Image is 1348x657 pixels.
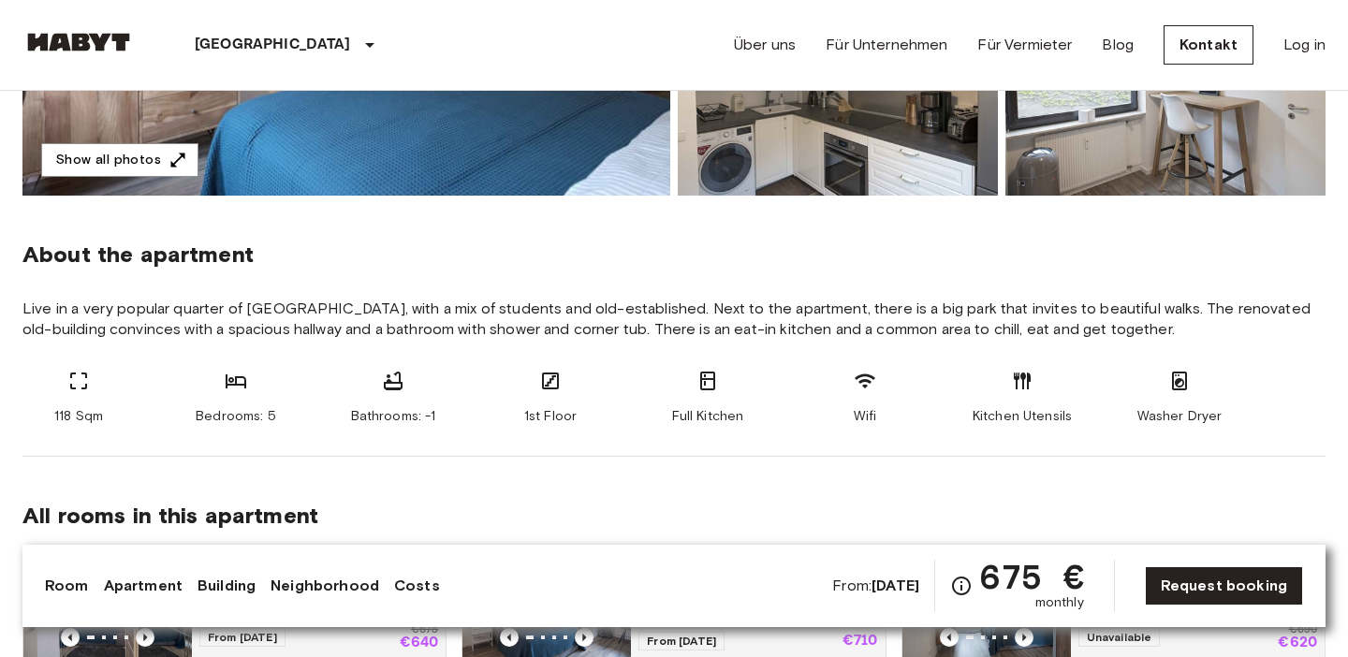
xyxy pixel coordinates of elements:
button: Previous image [940,628,959,647]
p: €620 [1278,635,1317,650]
a: Log in [1283,34,1326,56]
a: Für Unternehmen [826,34,947,56]
span: From [DATE] [199,628,286,647]
span: 118 Sqm [54,407,103,426]
span: 1st Floor [524,407,577,426]
p: [GEOGRAPHIC_DATA] [195,34,351,56]
span: From: [832,576,919,596]
svg: Check cost overview for full price breakdown. Please note that discounts apply to new joiners onl... [950,575,973,597]
button: Previous image [575,628,593,647]
a: Blog [1102,34,1134,56]
p: €675 [411,624,438,635]
a: Request booking [1145,566,1303,606]
a: Room [45,575,89,597]
span: 675 € [980,560,1084,593]
p: €690 [1289,624,1317,635]
button: Previous image [136,628,154,647]
button: Show all photos [41,143,198,178]
span: From [DATE] [638,632,725,650]
span: All rooms in this apartment [22,502,1326,530]
button: Previous image [500,628,519,647]
a: Über uns [734,34,796,56]
p: €710 [842,634,878,649]
a: Apartment [104,575,183,597]
b: [DATE] [872,577,919,594]
a: Für Vermieter [977,34,1072,56]
span: About the apartment [22,241,254,269]
button: Previous image [1015,628,1033,647]
span: Full Kitchen [672,407,744,426]
button: Previous image [61,628,80,647]
a: Costs [394,575,440,597]
span: monthly [1035,593,1084,612]
span: Wifi [854,407,877,426]
img: Habyt [22,33,135,51]
a: Neighborhood [271,575,379,597]
a: Kontakt [1164,25,1253,65]
span: Live in a very popular quarter of [GEOGRAPHIC_DATA], with a mix of students and old-established. ... [22,299,1326,340]
span: Bathrooms: -1 [351,407,436,426]
a: Building [198,575,256,597]
span: Washer Dryer [1137,407,1223,426]
span: Bedrooms: 5 [196,407,276,426]
span: Kitchen Utensils [973,407,1072,426]
p: €640 [400,635,439,650]
span: Unavailable [1078,628,1161,647]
